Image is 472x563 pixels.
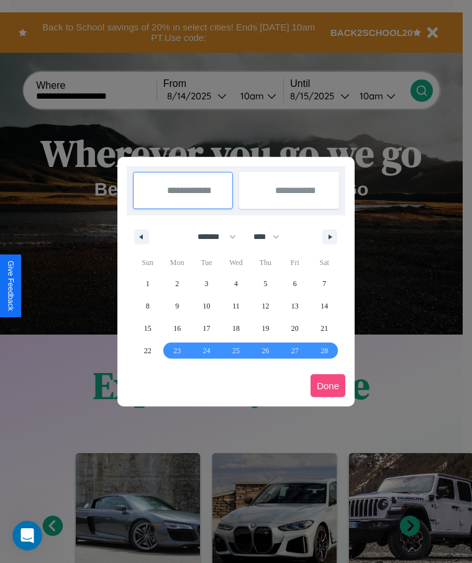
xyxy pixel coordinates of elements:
span: Sat [310,253,339,272]
button: 15 [133,317,162,340]
button: 11 [221,295,250,317]
button: 5 [251,272,280,295]
button: 24 [192,340,221,362]
button: 27 [280,340,309,362]
button: 7 [310,272,339,295]
button: 22 [133,340,162,362]
span: 16 [173,317,181,340]
button: 1 [133,272,162,295]
button: 4 [221,272,250,295]
button: 26 [251,340,280,362]
span: 9 [175,295,179,317]
button: Done [311,374,345,397]
span: 4 [234,272,238,295]
span: 6 [293,272,297,295]
span: 17 [203,317,211,340]
button: 18 [221,317,250,340]
span: 12 [261,295,269,317]
span: 21 [320,317,328,340]
span: Wed [221,253,250,272]
span: Fri [280,253,309,272]
span: Sun [133,253,162,272]
button: 9 [162,295,191,317]
button: 17 [192,317,221,340]
button: 21 [310,317,339,340]
button: 28 [310,340,339,362]
button: 2 [162,272,191,295]
span: 3 [205,272,209,295]
span: Thu [251,253,280,272]
span: 2 [175,272,179,295]
iframe: Intercom live chat [12,521,42,551]
span: 24 [203,340,211,362]
span: 25 [232,340,240,362]
button: 19 [251,317,280,340]
span: 23 [173,340,181,362]
span: 18 [232,317,240,340]
button: 13 [280,295,309,317]
span: 26 [261,340,269,362]
span: 5 [263,272,267,295]
button: 12 [251,295,280,317]
span: 11 [232,295,240,317]
button: 23 [162,340,191,362]
span: 7 [322,272,326,295]
span: 8 [146,295,150,317]
span: 28 [320,340,328,362]
button: 10 [192,295,221,317]
div: Give Feedback [6,261,15,311]
span: Mon [162,253,191,272]
span: 1 [146,272,150,295]
button: 20 [280,317,309,340]
span: 27 [291,340,299,362]
span: Tue [192,253,221,272]
span: 13 [291,295,299,317]
span: 22 [144,340,152,362]
button: 16 [162,317,191,340]
button: 3 [192,272,221,295]
span: 10 [203,295,211,317]
span: 14 [320,295,328,317]
span: 20 [291,317,299,340]
span: 19 [261,317,269,340]
button: 14 [310,295,339,317]
button: 6 [280,272,309,295]
span: 15 [144,317,152,340]
button: 25 [221,340,250,362]
button: 8 [133,295,162,317]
